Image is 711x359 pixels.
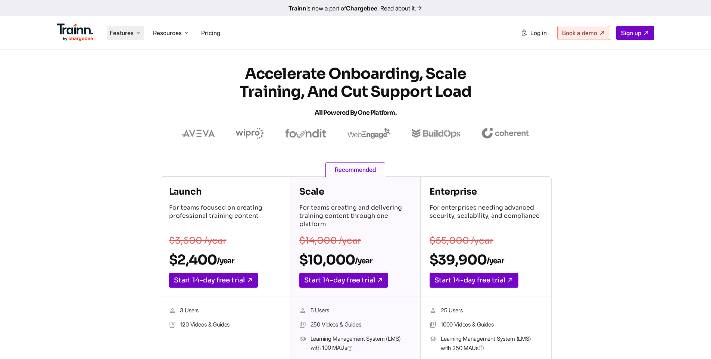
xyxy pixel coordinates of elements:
[530,29,547,37] span: Log in
[285,129,327,138] img: foundit logo
[169,273,258,288] a: Start 14-day free trial
[299,273,388,288] a: Start 14-day free trial
[201,29,220,37] a: Pricing
[616,26,654,40] a: Sign up
[412,129,461,138] img: buildops logo
[441,334,542,353] span: Learning Management System (LMS) with 250 MAUs
[562,29,597,37] span: Book a demo
[311,334,411,353] span: Learning Management System (LMS) with 100 MAUs
[299,251,411,268] h2: $10,000
[169,186,281,198] h4: Launch
[299,320,411,330] li: 250 Videos & Guides
[299,204,411,230] p: For teams creating and delivering training content through one platform
[325,163,385,177] span: Recommended
[110,29,134,37] span: Features
[57,24,94,41] img: Trainn Logo
[169,306,281,316] li: 3 Users
[169,320,281,330] li: 120 Videos & Guides
[487,256,504,266] sub: /year
[347,128,391,139] img: webengage logo
[430,306,542,316] li: 25 Users
[621,29,641,37] span: Sign up
[346,4,377,12] b: Chargebee
[355,256,372,266] sub: /year
[430,235,493,246] s: $55,000 /year
[236,128,264,139] img: wipro logo
[674,323,711,359] iframe: Chat Widget
[299,186,411,198] h4: Scale
[221,65,490,122] h1: Accelerate Onboarding, Scale Training, and Cut Support Load
[217,256,234,266] sub: /year
[481,128,529,139] img: coherent logo
[169,251,281,268] h2: $2,400
[430,204,542,230] p: For enterprises needing advanced security, scalability, and compliance
[169,204,281,230] p: For teams focused on creating professional training content
[315,109,396,117] span: All Powered by One Platform.
[430,251,542,268] h2: $39,900
[153,29,182,37] span: Resources
[430,186,542,198] h4: Enterprise
[289,4,306,12] b: Trainn
[430,320,542,330] li: 1000 Videos & Guides
[557,26,610,40] a: Book a demo
[169,235,227,246] s: $3,600 /year
[299,235,361,246] s: $14,000 /year
[299,306,411,316] li: 5 Users
[182,130,215,137] img: aveva logo
[430,273,518,288] a: Start 14-day free trial
[516,26,551,40] a: Log in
